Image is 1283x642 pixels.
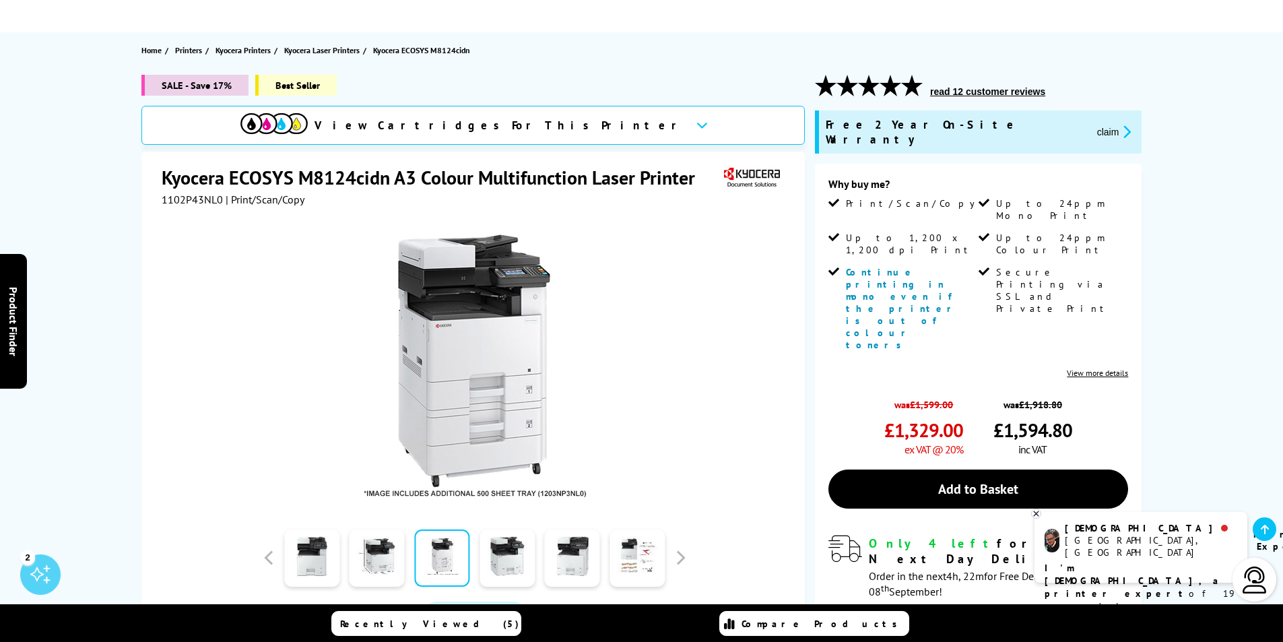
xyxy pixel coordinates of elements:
span: Up to 24ppm Colour Print [996,232,1125,256]
span: Kyocera Laser Printers [284,43,360,57]
span: View Cartridges For This Printer [315,118,685,133]
b: I'm [DEMOGRAPHIC_DATA], a printer expert [1045,562,1222,600]
div: Why buy me? [828,177,1128,197]
span: Order in the next for Free Delivery [DATE] 08 September! [869,569,1092,598]
a: Product_All_Videos [423,602,527,630]
span: Free 2 Year On-Site Warranty [826,117,1086,147]
img: chris-livechat.png [1045,529,1059,552]
button: promo-description [1093,124,1136,139]
span: | Print/Scan/Copy [226,193,304,206]
img: cmyk-icon.svg [240,113,308,134]
span: Only 4 left [869,536,997,551]
a: Home [141,43,165,57]
div: for FREE Next Day Delivery [869,536,1128,567]
strike: £1,918.80 [1019,398,1062,411]
div: 2 [20,550,35,565]
span: was [884,391,963,411]
span: £1,329.00 [884,418,963,443]
span: SALE - Save 17% [141,75,249,96]
span: Kyocera Printers [216,43,271,57]
span: Up to 24ppm Mono Print [996,197,1125,222]
a: Kyocera Printers [216,43,274,57]
span: Best Seller [255,75,337,96]
strike: £1,599.00 [910,398,953,411]
span: £1,594.80 [993,418,1072,443]
span: Up to 1,200 x 1,200 dpi Print [846,232,975,256]
div: [GEOGRAPHIC_DATA], [GEOGRAPHIC_DATA] [1065,534,1237,558]
span: 1102P43NL0 [162,193,223,206]
a: Kyocera ECOSYS M8124cidn [373,43,473,57]
span: Print/Scan/Copy [846,197,985,210]
a: Printers [175,43,205,57]
span: ex VAT @ 20% [904,443,963,456]
a: View more details [1067,368,1128,378]
span: Recently Viewed (5) [340,618,519,630]
p: of 19 years! Leave me a message and I'll respond ASAP [1045,562,1237,639]
span: 4h, 22m [946,569,984,583]
div: [DEMOGRAPHIC_DATA] [1065,522,1237,534]
sup: th [881,582,889,594]
span: Home [141,43,162,57]
span: Compare Products [742,618,904,630]
span: Kyocera ECOSYS M8124cidn [373,43,470,57]
span: was [993,391,1072,411]
span: Continue printing in mono even if the printer is out of colour toners [846,266,959,351]
span: Product Finder [7,286,20,356]
div: modal_delivery [828,536,1128,598]
span: inc VAT [1018,443,1047,456]
h1: Kyocera ECOSYS M8124cidn A3 Colour Multifunction Laser Printer [162,165,709,190]
img: user-headset-light.svg [1241,567,1268,593]
img: Kyocera [721,165,783,190]
a: Add to Basket [828,470,1128,509]
a: Kyocera Laser Printers [284,43,363,57]
img: Kyocera ECOSYS M8124cidn Thumbnail [343,233,607,497]
button: read 12 customer reviews [926,86,1049,98]
a: Compare Products [719,611,909,636]
a: Recently Viewed (5) [331,611,521,636]
span: Secure Printing via SSL and Private Print [996,266,1125,315]
span: Printers [175,43,202,57]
